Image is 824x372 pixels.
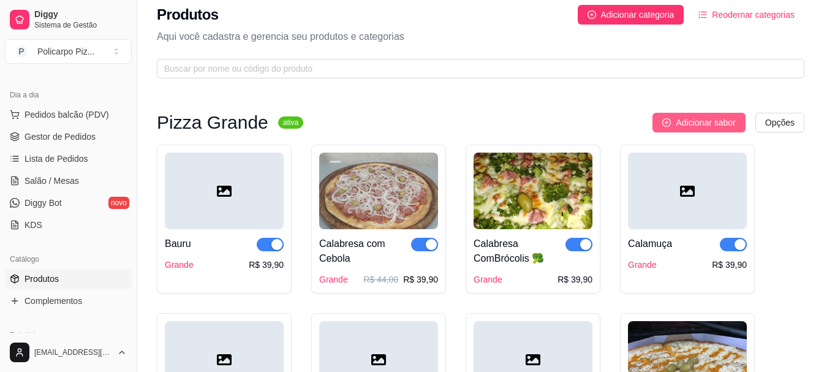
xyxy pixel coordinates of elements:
[5,39,132,64] button: Select a team
[34,9,127,20] span: Diggy
[578,5,684,25] button: Adicionar categoria
[601,8,675,21] span: Adicionar categoria
[712,259,747,271] div: R$ 39,90
[157,5,219,25] h2: Produtos
[5,5,132,34] a: DiggySistema de Gestão
[474,153,592,229] img: product-image
[25,153,88,165] span: Lista de Pedidos
[5,127,132,146] a: Gestor de Pedidos
[34,20,127,30] span: Sistema de Gestão
[698,10,707,19] span: ordered-list
[249,259,284,271] div: R$ 39,90
[157,29,804,44] p: Aqui você cadastra e gerencia seu produtos e categorias
[319,237,411,266] div: Calabresa com Cebola
[5,171,132,191] a: Salão / Mesas
[5,291,132,311] a: Complementos
[25,295,82,307] span: Complementos
[15,45,28,58] span: P
[5,105,132,124] button: Pedidos balcão (PDV)
[403,273,438,286] p: R$ 39,90
[5,149,132,169] a: Lista de Pedidos
[319,153,438,229] img: product-image
[165,259,194,271] div: Grande
[10,330,43,340] span: Relatórios
[25,175,79,187] span: Salão / Mesas
[157,115,268,130] h3: Pizza Grande
[662,118,671,127] span: plus-circle
[5,193,132,213] a: Diggy Botnovo
[5,338,132,367] button: [EMAIL_ADDRESS][DOMAIN_NAME]
[5,269,132,289] a: Produtos
[25,108,109,121] span: Pedidos balcão (PDV)
[278,116,303,129] sup: ativa
[755,113,804,132] button: Opções
[5,215,132,235] a: KDS
[5,85,132,105] div: Dia a dia
[319,273,348,286] div: Grande
[25,197,62,209] span: Diggy Bot
[689,5,804,25] button: Reodernar categorias
[588,10,596,19] span: plus-circle
[25,131,96,143] span: Gestor de Pedidos
[652,113,745,132] button: Adicionar sabor
[25,273,59,285] span: Produtos
[165,237,191,251] div: Bauru
[712,8,795,21] span: Reodernar categorias
[765,116,795,129] span: Opções
[363,273,398,286] p: R$ 44,00
[164,62,787,75] input: Buscar por nome ou código do produto
[25,219,42,231] span: KDS
[5,249,132,269] div: Catálogo
[558,273,592,286] div: R$ 39,90
[628,259,657,271] div: Grande
[676,116,735,129] span: Adicionar sabor
[34,347,112,357] span: [EMAIL_ADDRESS][DOMAIN_NAME]
[628,237,672,251] div: Calamuça
[474,237,565,266] div: Calabresa ComBrócolis 🥦
[474,273,502,286] div: Grande
[37,45,94,58] div: Policarpo Piz ...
